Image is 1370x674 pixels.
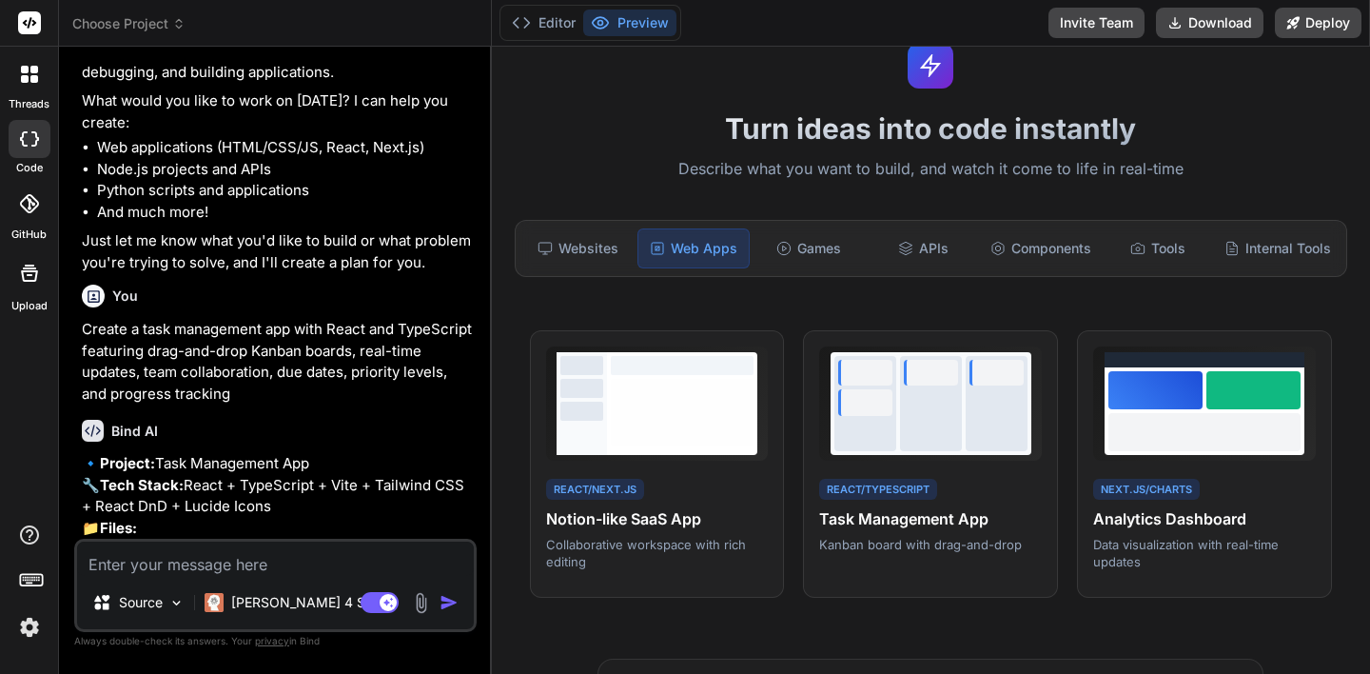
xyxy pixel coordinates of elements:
p: Data visualization with real-time updates [1093,536,1316,570]
img: settings [13,611,46,644]
strong: Files: [100,519,137,537]
li: And much more! [97,202,473,224]
div: Tools [1103,228,1213,268]
label: threads [9,96,49,112]
p: 🔹 Task Management App 🔧 React + TypeScript + Vite + Tailwind CSS + React DnD + Lucide Icons 📁 [82,453,473,539]
li: Node.js projects and APIs [97,159,473,181]
h4: Analytics Dashboard [1093,507,1316,530]
h4: Task Management App [819,507,1042,530]
h1: Turn ideas into code instantly [503,111,1359,146]
div: React/Next.js [546,479,644,501]
li: Web applications (HTML/CSS/JS, React, Next.js) [97,137,473,159]
div: Internal Tools [1217,228,1339,268]
li: Python scripts and applications [97,180,473,202]
button: Deploy [1275,8,1361,38]
div: Web Apps [637,228,750,268]
div: Components [983,228,1099,268]
h6: Bind AI [111,422,158,441]
img: icon [440,593,459,612]
p: [PERSON_NAME] 4 S.. [231,593,373,612]
button: Preview [583,10,676,36]
p: Kanban board with drag-and-drop [819,536,1042,553]
button: Download [1156,8,1263,38]
div: React/TypeScript [819,479,937,501]
strong: Tech Stack: [100,476,184,494]
h4: Notion-like SaaS App [546,507,769,530]
p: Always double-check its answers. Your in Bind [74,632,477,650]
p: Source [119,593,163,612]
label: code [16,160,43,176]
span: privacy [255,635,289,646]
h6: You [112,287,138,306]
p: Create a task management app with React and TypeScript featuring drag-and-drop Kanban boards, rea... [82,319,473,405]
div: Games [753,228,864,268]
button: Editor [504,10,583,36]
img: attachment [410,592,432,614]
p: Describe what you want to build, and watch it come to life in real-time [503,157,1359,182]
button: Invite Team [1048,8,1145,38]
div: Next.js/Charts [1093,479,1200,501]
img: Pick Models [168,595,185,611]
label: Upload [11,298,48,314]
span: Choose Project [72,14,186,33]
label: GitHub [11,227,47,243]
img: Claude 4 Sonnet [205,593,224,612]
p: What would you like to work on [DATE]? I can help you create: [82,90,473,133]
p: Collaborative workspace with rich editing [546,536,769,570]
p: Just let me know what you'd like to build or what problem you're trying to solve, and I'll create... [82,230,473,273]
strong: Project: [100,454,155,472]
div: Websites [523,228,634,268]
div: APIs [868,228,978,268]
